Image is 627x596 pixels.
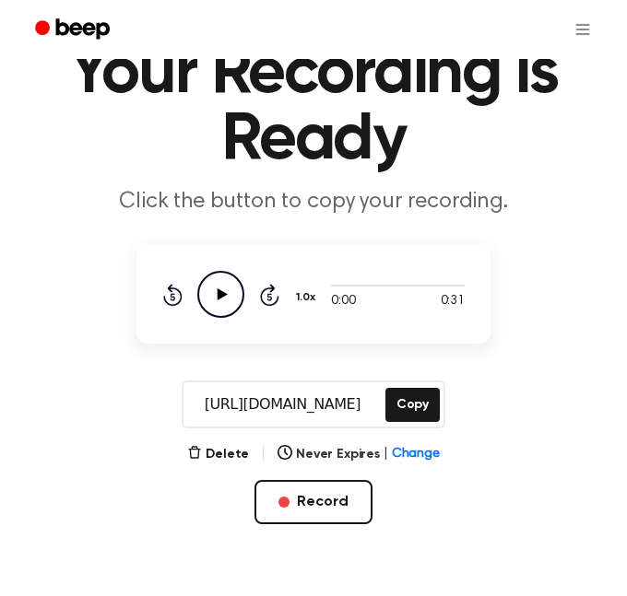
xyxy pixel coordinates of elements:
[384,445,388,464] span: |
[294,282,322,313] button: 1.0x
[561,7,605,52] button: Open menu
[278,445,440,464] button: Never Expires|Change
[187,445,249,464] button: Delete
[392,445,440,464] span: Change
[254,480,372,524] button: Record
[385,388,440,422] button: Copy
[260,443,266,465] span: |
[331,292,355,311] span: 0:00
[441,292,465,311] span: 0:31
[22,188,605,216] p: Click the button to copy your recording.
[22,41,605,173] h1: Your Recording is Ready
[22,12,126,48] a: Beep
